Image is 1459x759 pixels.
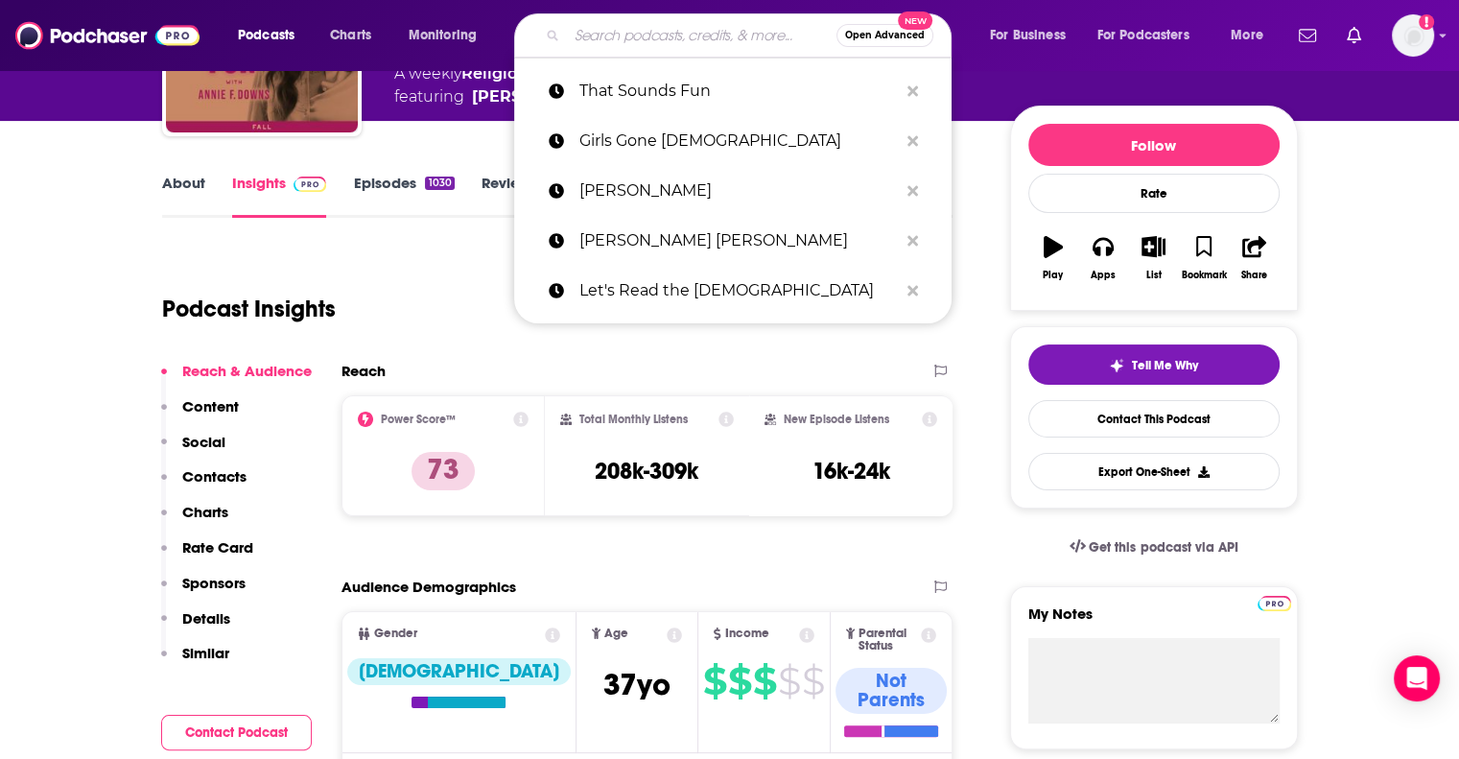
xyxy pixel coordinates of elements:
a: Let's Read the [DEMOGRAPHIC_DATA] [514,266,952,316]
a: Reviews [482,174,537,218]
span: $ [802,666,824,697]
span: New [898,12,932,30]
a: Religion [461,64,528,83]
h2: New Episode Listens [784,413,889,426]
img: User Profile [1392,14,1434,57]
a: Girls Gone [DEMOGRAPHIC_DATA] [514,116,952,166]
button: open menu [977,20,1090,51]
span: Podcasts [238,22,294,49]
button: List [1128,224,1178,293]
button: Content [161,397,239,433]
button: open menu [1217,20,1287,51]
a: Get this podcast via API [1054,524,1254,571]
button: Reach & Audience [161,362,312,397]
a: Episodes1030 [353,174,454,218]
button: Contact Podcast [161,715,312,750]
input: Search podcasts, credits, & more... [567,20,836,51]
a: Show notifications dropdown [1291,19,1324,52]
button: open menu [1085,20,1217,51]
h1: Podcast Insights [162,295,336,323]
p: Content [182,397,239,415]
button: Export One-Sheet [1028,453,1280,490]
span: $ [753,666,776,697]
img: Podchaser Pro [1258,596,1291,611]
button: Apps [1078,224,1128,293]
a: Pro website [1258,593,1291,611]
span: $ [728,666,751,697]
span: More [1231,22,1263,49]
a: [PERSON_NAME] [PERSON_NAME] [514,216,952,266]
button: Open AdvancedNew [836,24,933,47]
img: Podchaser Pro [294,177,327,192]
p: Reach & Audience [182,362,312,380]
button: Rate Card [161,538,253,574]
p: Girls Gone Bible [579,116,898,166]
button: Social [161,433,225,468]
button: open menu [395,20,502,51]
h3: 208k-309k [595,457,698,486]
button: Show profile menu [1392,14,1434,57]
img: Podchaser - Follow, Share and Rate Podcasts [15,17,200,54]
p: Contacts [182,467,247,486]
a: Annie F. Downs [472,85,609,108]
p: Rate Card [182,538,253,557]
a: About [162,174,205,218]
a: InsightsPodchaser Pro [232,174,327,218]
a: [PERSON_NAME] [514,166,952,216]
a: That Sounds Fun [514,66,952,116]
div: Search podcasts, credits, & more... [532,13,970,58]
span: Charts [330,22,371,49]
div: Rate [1028,174,1280,213]
span: Monitoring [409,22,477,49]
span: Income [725,628,769,640]
span: Parental Status [859,628,918,652]
p: That Sounds Fun [579,66,898,116]
div: Play [1043,270,1063,281]
h2: Reach [341,362,386,380]
span: Gender [374,628,417,640]
span: Tell Me Why [1132,358,1198,373]
div: Not Parents [835,668,948,714]
span: Open Advanced [845,31,925,40]
span: 37 yo [603,666,671,703]
span: $ [778,666,800,697]
p: Social [182,433,225,451]
p: Similar [182,644,229,662]
button: open menu [224,20,319,51]
span: $ [703,666,726,697]
button: Share [1229,224,1279,293]
span: Age [604,628,628,640]
a: Show notifications dropdown [1339,19,1369,52]
div: Apps [1091,270,1116,281]
button: Charts [161,503,228,538]
span: Get this podcast via API [1089,539,1237,556]
div: Bookmark [1181,270,1226,281]
svg: Add a profile image [1419,14,1434,30]
div: [DEMOGRAPHIC_DATA] [347,658,571,685]
div: Share [1241,270,1267,281]
label: My Notes [1028,605,1280,638]
span: For Business [990,22,1066,49]
div: A weekly podcast [394,62,791,108]
span: Logged in as shcarlos [1392,14,1434,57]
button: Sponsors [161,574,246,609]
a: Contact This Podcast [1028,400,1280,438]
img: tell me why sparkle [1109,358,1124,373]
button: Contacts [161,467,247,503]
p: 73 [412,452,475,490]
a: Charts [318,20,383,51]
h3: 16k-24k [812,457,890,486]
h2: Audience Demographics [341,578,516,596]
button: Details [161,609,230,645]
button: Follow [1028,124,1280,166]
button: Bookmark [1179,224,1229,293]
div: 1030 [425,177,454,190]
h2: Total Monthly Listens [579,413,688,426]
p: Charts [182,503,228,521]
p: Details [182,609,230,628]
button: tell me why sparkleTell Me Why [1028,344,1280,385]
span: featuring [394,85,791,108]
h2: Power Score™ [381,413,456,426]
p: Let's Read the Gospels [579,266,898,316]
